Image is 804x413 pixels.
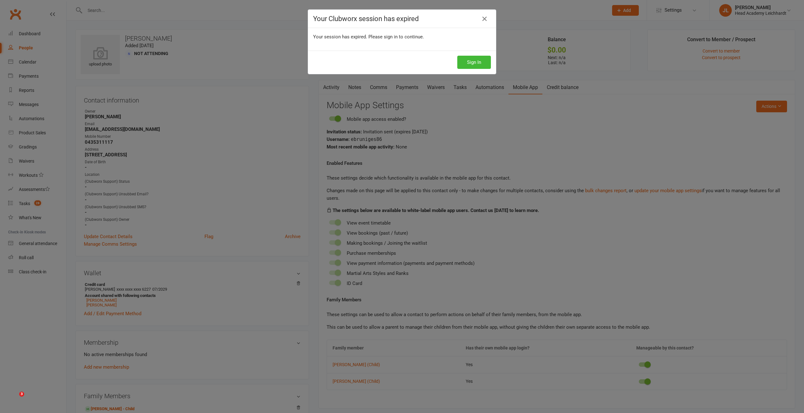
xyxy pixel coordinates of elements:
h4: Your Clubworx session has expired [313,15,491,23]
button: Sign In [457,56,491,69]
iframe: Intercom live chat [6,392,21,407]
span: Your session has expired. Please sign in to continue. [313,34,424,40]
span: 3 [19,392,24,397]
a: Close [480,14,490,24]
